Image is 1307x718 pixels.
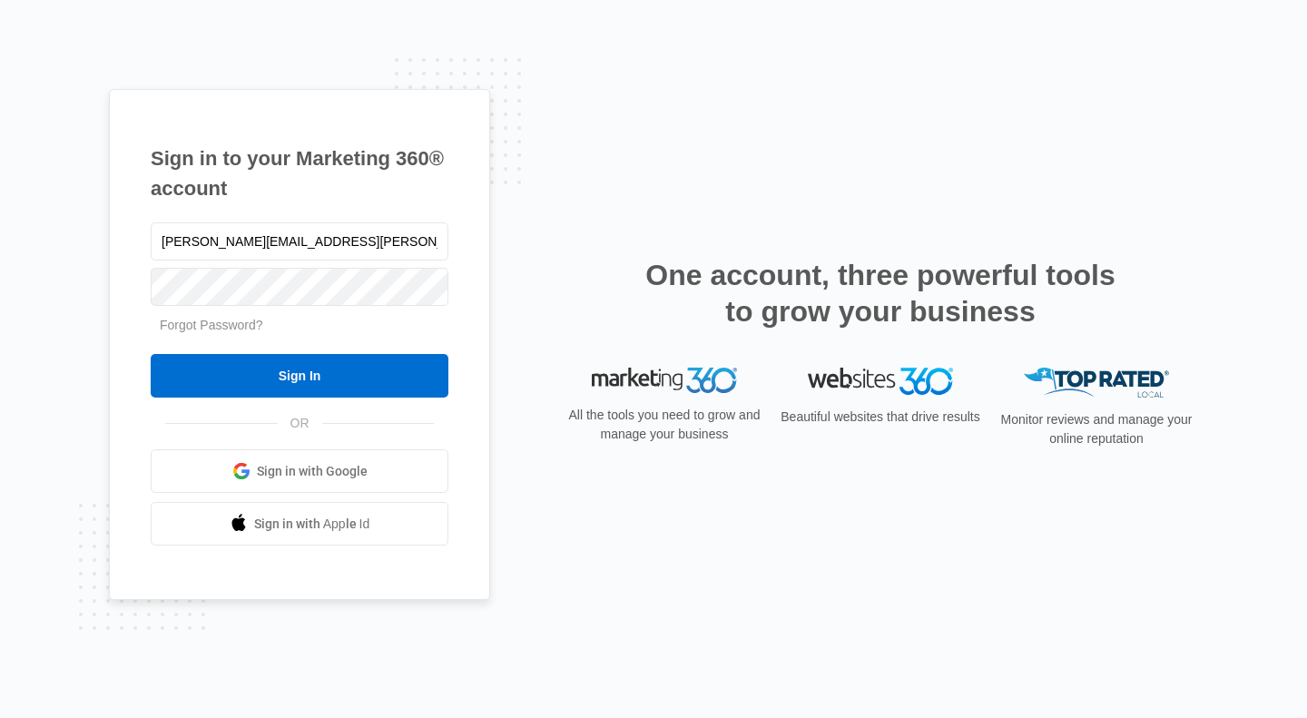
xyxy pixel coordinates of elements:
p: Monitor reviews and manage your online reputation [995,410,1198,448]
h1: Sign in to your Marketing 360® account [151,143,448,203]
a: Sign in with Google [151,449,448,493]
p: All the tools you need to grow and manage your business [563,406,766,444]
input: Sign In [151,354,448,398]
h2: One account, three powerful tools to grow your business [640,257,1121,329]
img: Websites 360 [808,368,953,394]
img: Marketing 360 [592,368,737,393]
img: Top Rated Local [1024,368,1169,398]
span: Sign in with Google [257,462,368,481]
span: Sign in with Apple Id [254,515,370,534]
a: Sign in with Apple Id [151,502,448,546]
span: OR [278,414,322,433]
a: Forgot Password? [160,318,263,332]
p: Beautiful websites that drive results [779,408,982,427]
input: Email [151,222,448,261]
